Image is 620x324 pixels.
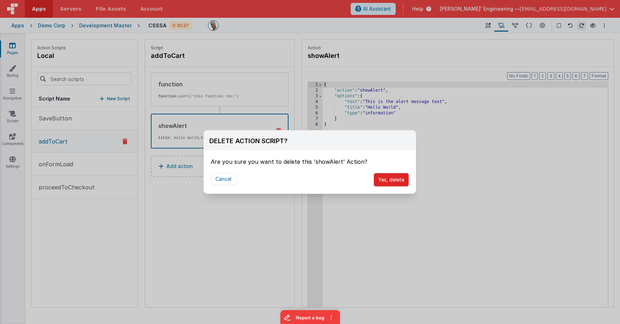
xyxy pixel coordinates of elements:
[209,136,287,146] div: DELETE ACTION SCRIPT?
[211,173,236,185] button: Cancel
[211,150,409,166] div: Are you sure you want to delete this 'showAlert' Action?
[374,173,409,187] button: Yes, delete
